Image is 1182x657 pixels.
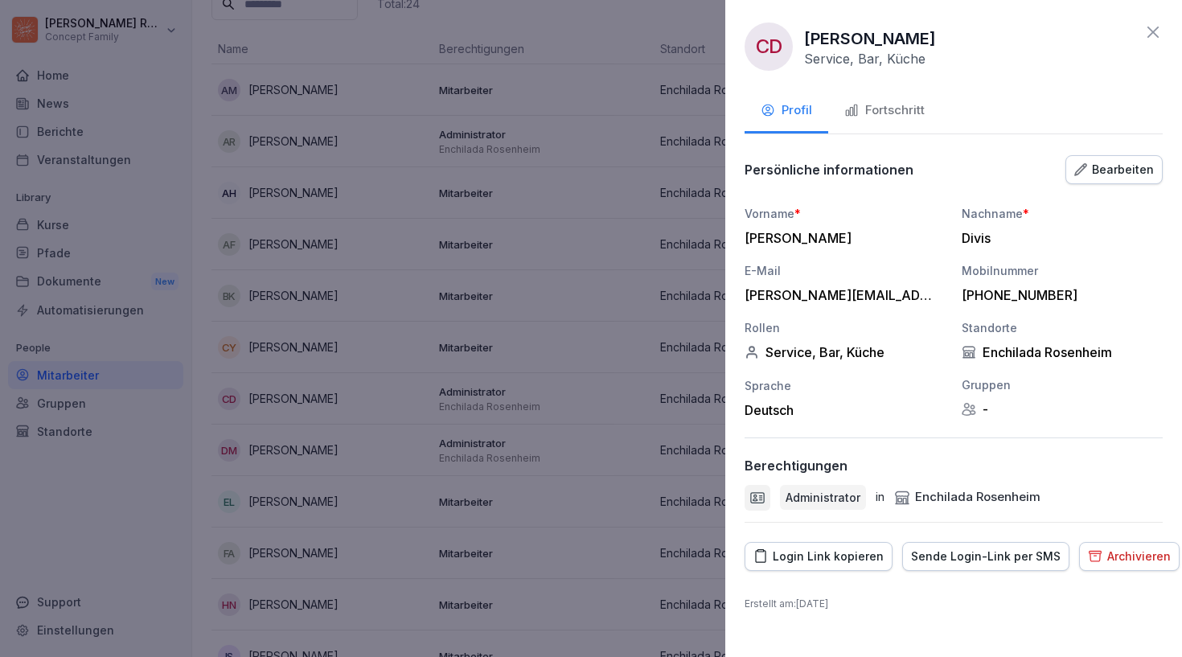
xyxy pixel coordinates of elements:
[745,287,938,303] div: [PERSON_NAME][EMAIL_ADDRESS][DOMAIN_NAME]
[962,319,1163,336] div: Standorte
[828,90,941,133] button: Fortschritt
[745,377,946,394] div: Sprache
[894,488,1040,507] div: Enchilada Rosenheim
[745,402,946,418] div: Deutsch
[761,101,812,120] div: Profil
[745,162,913,178] p: Persönliche informationen
[876,488,884,507] p: in
[745,90,828,133] button: Profil
[902,542,1069,571] button: Sende Login-Link per SMS
[962,262,1163,279] div: Mobilnummer
[745,319,946,336] div: Rollen
[745,205,946,222] div: Vorname
[786,489,860,506] p: Administrator
[745,458,848,474] p: Berechtigungen
[1088,548,1171,565] div: Archivieren
[911,548,1061,565] div: Sende Login-Link per SMS
[745,230,938,246] div: [PERSON_NAME]
[1079,542,1180,571] button: Archivieren
[962,376,1163,393] div: Gruppen
[962,401,1163,417] div: -
[745,344,946,360] div: Service, Bar, Küche
[745,23,793,71] div: CD
[1074,161,1154,179] div: Bearbeiten
[745,542,893,571] button: Login Link kopieren
[804,51,925,67] p: Service, Bar, Küche
[962,344,1163,360] div: Enchilada Rosenheim
[804,27,936,51] p: [PERSON_NAME]
[962,205,1163,222] div: Nachname
[1065,155,1163,184] button: Bearbeiten
[745,597,1163,611] p: Erstellt am : [DATE]
[962,287,1155,303] div: [PHONE_NUMBER]
[844,101,925,120] div: Fortschritt
[753,548,884,565] div: Login Link kopieren
[962,230,1155,246] div: Divis
[745,262,946,279] div: E-Mail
